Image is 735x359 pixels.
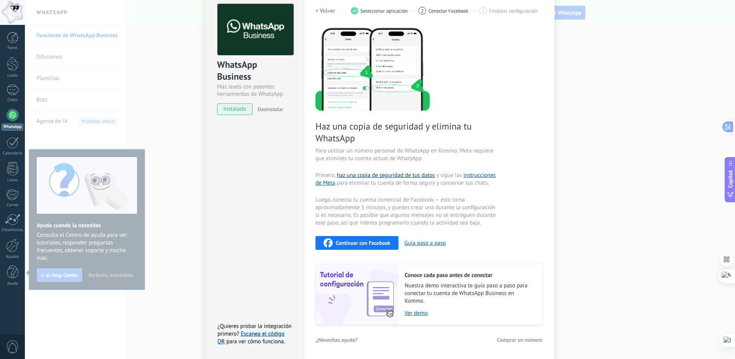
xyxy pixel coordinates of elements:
[315,196,498,227] span: Luego, conecta tu cuenta comercial de Facebook — esto toma aproximadamente 5 minutos, y puedes cr...
[315,147,498,162] span: Para utilizar un número personal de WhatsApp en Kommo, Meta requiere que elimines tu cuenta actua...
[482,8,484,14] span: 3
[727,170,734,188] span: Copilot
[217,4,294,56] img: logo_main.png
[2,123,23,131] div: WhatsApp
[361,8,408,14] span: Seleccionar aplicación
[2,151,24,156] div: Calendario
[428,8,469,14] span: Conectar Facebook
[255,103,283,115] button: Desinstalar
[2,228,24,233] div: Estadísticas
[217,323,292,338] span: ¿Quieres probar la integración primero?
[258,106,283,113] span: Desinstalar
[2,73,24,78] div: Leads
[2,46,24,51] div: Panel
[217,59,292,83] div: WhatsApp Business
[315,4,335,18] button: < Volver
[315,172,498,187] span: Primero, y sigue las para eliminar tu cuenta de forma segura y conservar tus chats.
[2,254,24,259] div: Ajustes
[217,83,292,98] div: Más leads con potentes herramientas de WhatsApp
[2,281,24,286] div: Ayuda
[405,272,535,279] h2: Conoce cada paso antes de conectar
[336,240,390,246] span: Continuar con Facebook
[405,310,535,317] a: Ver demo
[315,7,335,15] h2: < Volver
[217,103,252,115] span: instalado
[2,178,24,183] div: Listas
[315,172,496,187] a: instrucciones de Meta
[226,338,285,345] span: para ver cómo funciona.
[315,236,399,250] button: Continuar con Facebook
[315,27,430,111] img: delete personal phone
[315,334,358,346] button: ¿Necesitas ayuda?
[2,98,24,103] div: Chats
[2,203,24,208] div: Correo
[405,282,535,305] span: Nuestra demo interactiva te guía paso a paso para conectar tu cuenta de WhatsApp Business en Kommo.
[497,337,542,343] span: Comprar un número
[405,239,446,247] button: Guía paso a paso
[489,8,537,14] span: Finalizar configuración
[337,172,435,179] a: haz una copia de seguridad de tus datos
[315,120,498,144] span: Haz una copia de seguridad y elimina tu WhatsApp
[316,337,358,343] span: ¿Necesitas ayuda?
[421,8,424,14] span: 2
[217,330,284,345] a: Escanea el código QR
[497,334,543,346] button: Comprar un número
